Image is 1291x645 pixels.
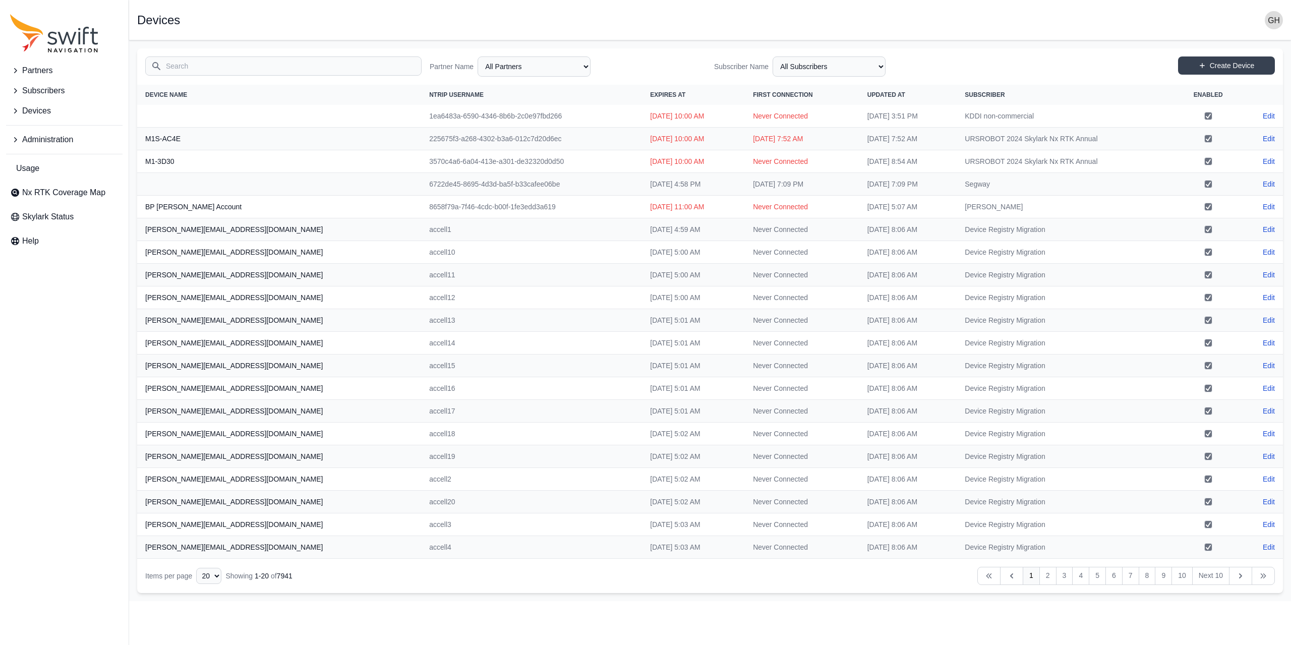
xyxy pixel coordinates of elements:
[6,61,123,81] button: Partners
[957,150,1175,173] td: URSROBOT 2024 Skylark Nx RTK Annual
[137,218,421,241] th: [PERSON_NAME][EMAIL_ADDRESS][DOMAIN_NAME]
[1089,567,1106,585] a: 5
[745,241,859,264] td: Never Connected
[277,572,292,580] span: 7941
[745,128,859,150] td: [DATE] 7:52 AM
[1263,315,1275,325] a: Edit
[421,377,642,400] td: accell16
[745,286,859,309] td: Never Connected
[1265,11,1283,29] img: user photo
[421,105,642,128] td: 1ea6483a-6590-4346-8b6b-2c0e97fbd266
[421,241,642,264] td: accell10
[859,218,957,241] td: [DATE] 8:06 AM
[745,264,859,286] td: Never Connected
[859,355,957,377] td: [DATE] 8:06 AM
[1263,429,1275,439] a: Edit
[22,211,74,223] span: Skylark Status
[714,62,769,72] label: Subscriber Name
[642,468,745,491] td: [DATE] 5:02 AM
[22,105,51,117] span: Devices
[745,332,859,355] td: Never Connected
[859,468,957,491] td: [DATE] 8:06 AM
[137,128,421,150] th: M1S-AC4E
[1263,134,1275,144] a: Edit
[642,513,745,536] td: [DATE] 5:03 AM
[957,332,1175,355] td: Device Registry Migration
[1263,474,1275,484] a: Edit
[745,513,859,536] td: Never Connected
[137,264,421,286] th: [PERSON_NAME][EMAIL_ADDRESS][DOMAIN_NAME]
[1263,179,1275,189] a: Edit
[137,241,421,264] th: [PERSON_NAME][EMAIL_ADDRESS][DOMAIN_NAME]
[1105,567,1123,585] a: 6
[1039,567,1057,585] a: 2
[642,241,745,264] td: [DATE] 5:00 AM
[957,241,1175,264] td: Device Registry Migration
[421,513,642,536] td: accell3
[22,134,73,146] span: Administration
[642,105,745,128] td: [DATE] 10:00 AM
[957,264,1175,286] td: Device Registry Migration
[1178,56,1275,75] a: Create Device
[1139,567,1156,585] a: 8
[745,468,859,491] td: Never Connected
[1023,567,1040,585] a: 1
[137,377,421,400] th: [PERSON_NAME][EMAIL_ADDRESS][DOMAIN_NAME]
[745,491,859,513] td: Never Connected
[745,173,859,196] td: [DATE] 7:09 PM
[1175,85,1242,105] th: Enabled
[957,423,1175,445] td: Device Registry Migration
[137,445,421,468] th: [PERSON_NAME][EMAIL_ADDRESS][DOMAIN_NAME]
[137,491,421,513] th: [PERSON_NAME][EMAIL_ADDRESS][DOMAIN_NAME]
[421,332,642,355] td: accell14
[957,536,1175,559] td: Device Registry Migration
[859,332,957,355] td: [DATE] 8:06 AM
[1263,270,1275,280] a: Edit
[6,183,123,203] a: Nx RTK Coverage Map
[1122,567,1139,585] a: 7
[1263,111,1275,121] a: Edit
[642,355,745,377] td: [DATE] 5:01 AM
[421,85,642,105] th: NTRIP Username
[957,355,1175,377] td: Device Registry Migration
[745,355,859,377] td: Never Connected
[421,128,642,150] td: 225675f3-a268-4302-b3a6-012c7d20d6ec
[421,286,642,309] td: accell12
[421,468,642,491] td: accell2
[22,65,52,77] span: Partners
[478,56,591,77] select: Partner Name
[642,423,745,445] td: [DATE] 5:02 AM
[137,513,421,536] th: [PERSON_NAME][EMAIL_ADDRESS][DOMAIN_NAME]
[1263,156,1275,166] a: Edit
[745,309,859,332] td: Never Connected
[957,196,1175,218] td: [PERSON_NAME]
[642,491,745,513] td: [DATE] 5:02 AM
[642,445,745,468] td: [DATE] 5:02 AM
[16,162,39,174] span: Usage
[1263,361,1275,371] a: Edit
[957,309,1175,332] td: Device Registry Migration
[1171,567,1193,585] a: 10
[642,218,745,241] td: [DATE] 4:59 AM
[745,536,859,559] td: Never Connected
[773,56,886,77] select: Subscriber
[225,571,292,581] div: Showing of
[1263,224,1275,234] a: Edit
[1056,567,1073,585] a: 3
[421,173,642,196] td: 6722de45-8695-4d3d-ba5f-b33cafee06be
[745,423,859,445] td: Never Connected
[421,400,642,423] td: accell17
[957,286,1175,309] td: Device Registry Migration
[642,150,745,173] td: [DATE] 10:00 AM
[137,309,421,332] th: [PERSON_NAME][EMAIL_ADDRESS][DOMAIN_NAME]
[1263,247,1275,257] a: Edit
[22,235,39,247] span: Help
[745,445,859,468] td: Never Connected
[1263,383,1275,393] a: Edit
[745,150,859,173] td: Never Connected
[137,400,421,423] th: [PERSON_NAME][EMAIL_ADDRESS][DOMAIN_NAME]
[137,536,421,559] th: [PERSON_NAME][EMAIL_ADDRESS][DOMAIN_NAME]
[145,56,422,76] input: Search
[859,309,957,332] td: [DATE] 8:06 AM
[421,355,642,377] td: accell15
